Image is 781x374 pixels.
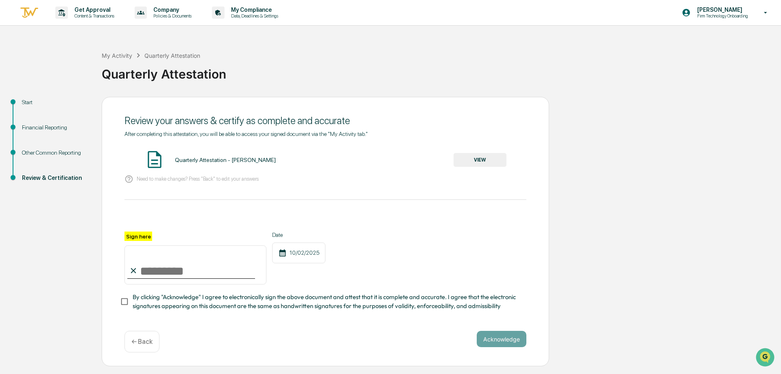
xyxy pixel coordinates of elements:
div: Quarterly Attestation [102,60,777,81]
div: Review & Certification [22,174,89,182]
div: Quarterly Attestation - [PERSON_NAME] [175,157,276,163]
span: Attestations [67,103,101,111]
p: My Compliance [225,7,282,13]
button: VIEW [454,153,506,167]
div: Start new chat [28,62,133,70]
p: Policies & Documents [147,13,196,19]
div: Start [22,98,89,107]
p: ← Back [131,338,153,346]
p: How can we help? [8,17,148,30]
p: Firm Technology Onboarding [691,13,752,19]
p: Content & Transactions [68,13,118,19]
p: Need to make changes? Press "Back" to edit your answers [137,176,259,182]
div: Quarterly Attestation [144,52,200,59]
label: Date [272,232,325,238]
div: Review your answers & certify as complete and accurate [124,115,526,127]
a: 🗄️Attestations [56,99,104,114]
iframe: Open customer support [755,347,777,369]
span: After completing this attestation, you will be able to access your signed document via the "My Ac... [124,131,368,137]
button: Start new chat [138,65,148,74]
div: Other Common Reporting [22,149,89,157]
span: Preclearance [16,103,52,111]
label: Sign here [124,232,152,241]
a: Powered byPylon [57,138,98,144]
p: Data, Deadlines & Settings [225,13,282,19]
div: 10/02/2025 [272,243,325,263]
p: Company [147,7,196,13]
a: 🔎Data Lookup [5,115,55,129]
div: 🔎 [8,119,15,125]
p: [PERSON_NAME] [691,7,752,13]
div: Financial Reporting [22,123,89,132]
button: Acknowledge [477,331,526,347]
div: My Activity [102,52,132,59]
img: Document Icon [144,149,165,170]
img: 1746055101610-c473b297-6a78-478c-a979-82029cc54cd1 [8,62,23,77]
span: Pylon [81,138,98,144]
div: 🖐️ [8,103,15,110]
div: We're available if you need us! [28,70,103,77]
p: Get Approval [68,7,118,13]
span: By clicking "Acknowledge" I agree to electronically sign the above document and attest that it is... [133,293,520,311]
span: Data Lookup [16,118,51,126]
img: logo [20,6,39,20]
a: 🖐️Preclearance [5,99,56,114]
div: 🗄️ [59,103,65,110]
